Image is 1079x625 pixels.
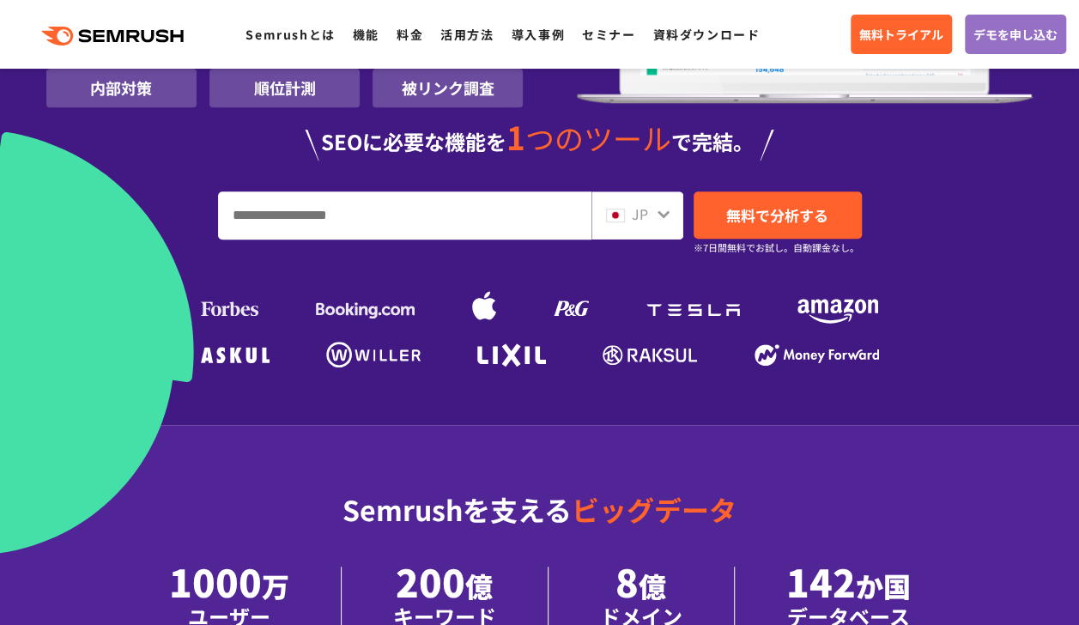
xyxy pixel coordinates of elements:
[856,566,911,605] span: か国
[726,204,828,226] span: 無料で分析する
[572,489,737,529] span: ビッグデータ
[465,566,493,605] span: 億
[973,25,1058,44] span: デモを申し込む
[694,240,859,256] small: ※7日間無料でお試し。自動課金なし。
[694,191,862,239] a: 無料で分析する
[851,15,952,54] a: 無料トライアル
[209,69,360,107] li: 順位計測
[652,26,760,43] a: 資料ダウンロード
[246,26,335,43] a: Semrushとは
[506,113,525,160] span: 1
[632,203,648,224] span: JP
[46,480,1034,567] div: Semrushを支える
[965,15,1066,54] a: デモを申し込む
[859,25,943,44] span: 無料トライアル
[440,26,494,43] a: 活用方法
[582,26,635,43] a: セミナー
[512,26,565,43] a: 導入事例
[46,69,197,107] li: 内部対策
[639,566,666,605] span: 億
[671,126,754,156] span: で完結。
[219,192,591,239] input: URL、キーワードを入力してください
[373,69,523,107] li: 被リンク調査
[46,121,1034,161] div: SEOに必要な機能を
[397,26,423,43] a: 料金
[525,117,671,159] span: つのツール
[353,26,379,43] a: 機能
